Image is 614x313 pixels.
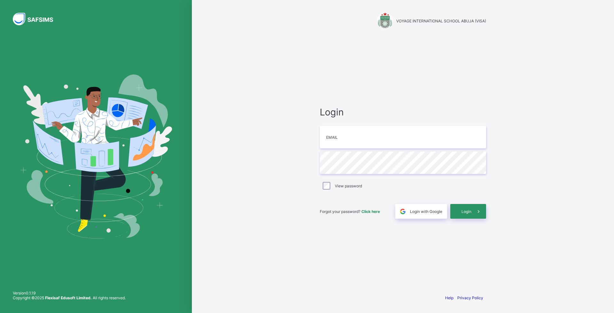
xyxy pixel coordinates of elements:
span: Login with Google [410,209,442,214]
strong: Flexisaf Edusoft Limited. [45,295,92,300]
span: Login [320,106,486,118]
a: Privacy Policy [457,295,483,300]
img: SAFSIMS Logo [13,13,61,25]
span: Login [461,209,471,214]
span: VOYAGE INTERNATIONAL SCHOOL ABUJA (VISA) [396,19,486,23]
a: Help [445,295,453,300]
span: Forgot your password? [320,209,380,214]
img: google.396cfc9801f0270233282035f929180a.svg [399,208,406,215]
label: View password [335,184,362,188]
span: Version 0.1.19 [13,291,126,295]
span: Copyright © 2025 All rights reserved. [13,295,126,300]
img: Hero Image [20,74,172,238]
a: Click here [361,209,380,214]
